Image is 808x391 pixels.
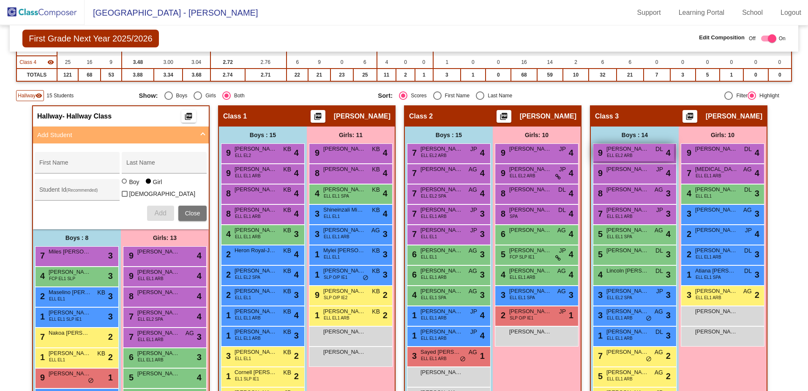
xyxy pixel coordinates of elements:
span: 9 [596,168,603,178]
td: 25 [57,56,79,69]
span: Heron Royal-Jai Grey [235,246,277,255]
span: [PERSON_NAME] [520,112,576,121]
span: 7 [596,209,603,218]
span: 15 Students [46,92,74,99]
span: 4 [383,146,388,159]
td: 0 [415,56,433,69]
span: 6 [410,250,417,259]
td: 3.68 [183,69,210,81]
span: [PERSON_NAME] [323,226,366,234]
td: 7 [644,69,670,81]
span: DL [744,145,752,154]
span: [PERSON_NAME] [695,145,737,153]
span: 7 [410,229,417,239]
td: 68 [78,69,101,81]
td: 1 [461,69,486,81]
span: ELL EL1 ARB [324,234,349,240]
span: ELL EL1 ARB [421,213,447,220]
span: 9 [596,148,603,157]
td: 121 [57,69,79,81]
span: ELL EL1 ARB [235,213,261,220]
span: 7 [410,209,417,218]
td: 4 [377,56,396,69]
span: Hallway [18,92,35,99]
span: 8 [499,189,505,198]
td: 1 [415,69,433,81]
div: Highlight [756,92,779,99]
span: 7 [38,251,45,260]
td: 0 [486,69,511,81]
span: [GEOGRAPHIC_DATA] - [PERSON_NAME] [85,6,258,19]
span: [PERSON_NAME] [235,206,277,214]
td: 2 [396,69,415,81]
button: Print Students Details [181,110,196,123]
mat-radio-group: Select an option [139,91,372,100]
span: 2 [685,250,691,259]
span: 8 [224,189,231,198]
span: 4 [480,167,485,179]
span: 3 [480,248,485,261]
span: 4 [383,207,388,220]
span: Sort: [378,92,393,99]
button: Close [178,206,207,221]
td: 9 [101,56,122,69]
span: AG [655,226,663,235]
span: JP [656,165,663,174]
div: Girl [153,178,162,186]
span: KB [372,206,380,215]
span: - Hallway Class [63,112,112,121]
td: 53 [101,69,122,81]
span: AG [469,246,477,255]
span: 4 [666,146,671,159]
span: [PERSON_NAME] [509,246,551,255]
td: 0 [330,56,353,69]
span: [PERSON_NAME] [420,267,463,275]
span: [PERSON_NAME] [235,165,277,173]
span: 7 [410,189,417,198]
td: 23 [330,69,353,81]
span: Add [154,209,166,217]
span: [PERSON_NAME] [PERSON_NAME] [420,206,463,214]
td: 2.76 [245,56,287,69]
span: 3 [685,209,691,218]
span: 4 [294,248,299,261]
span: 4 [685,189,691,198]
span: 3 [755,187,759,200]
span: 3 [294,228,299,240]
span: KB [372,267,380,275]
td: 6 [353,56,377,69]
span: [PERSON_NAME] [420,185,463,194]
span: 3 [480,207,485,220]
span: [PERSON_NAME] [695,226,737,234]
td: 0 [743,56,768,69]
span: KB [283,246,291,255]
div: Boys : 8 [33,229,121,246]
span: [PERSON_NAME] [PERSON_NAME] [420,246,463,255]
span: ELL EL2 SPA [421,193,446,199]
span: [PERSON_NAME] [323,185,366,194]
button: Print Students Details [497,110,511,123]
span: [PERSON_NAME] Gelviz [PERSON_NAME] [606,165,649,173]
span: 5 [596,229,603,239]
span: [PERSON_NAME] [509,165,551,173]
td: 2.74 [210,69,245,81]
span: JP [559,246,566,255]
div: Girls: 11 [307,127,395,143]
span: 3 [480,228,485,240]
a: Logout [774,6,808,19]
span: 3 [666,207,671,220]
span: 4 [480,187,485,200]
span: ELL EL1 ARB [607,213,633,220]
td: 10 [563,69,589,81]
span: Hallway [37,112,63,121]
span: 9 [224,168,231,178]
span: [PERSON_NAME] [323,267,366,275]
span: ELL EL1 [324,213,340,220]
mat-icon: picture_as_pdf [499,112,509,124]
div: Filter [733,92,748,99]
td: 3.88 [122,69,154,81]
span: [PERSON_NAME] [137,248,180,256]
span: [DEMOGRAPHIC_DATA] [129,189,195,199]
span: SPA [510,213,518,220]
span: ELL EL1 [421,254,437,260]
